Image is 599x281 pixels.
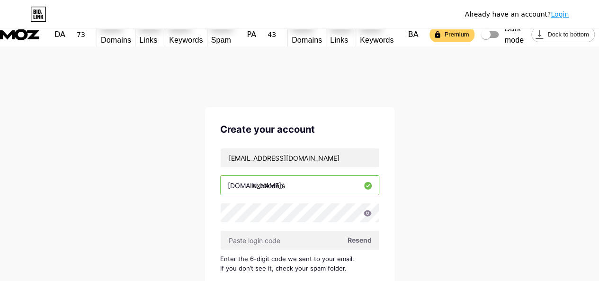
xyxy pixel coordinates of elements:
div: Already have an account? [465,9,569,19]
text: 73 [77,31,85,38]
h2: Number of unique pages linking to a target. Two or more links from the same page on a website are... [330,23,352,35]
div: [DOMAIN_NAME]/ [228,181,284,190]
h1: BA [408,29,419,40]
div: Dock to bottom [531,27,594,42]
h2: Number of keywords for which this site ranks within the top 50 positions on Google US. [360,23,393,35]
p: Keywords [360,35,393,46]
input: username [221,176,379,195]
p: Keywords [169,35,203,46]
input: Email [221,148,379,167]
h1: PA [247,29,256,40]
div: Brand Authority™ is a score (1-100) developed by Moz that measures the total strength of a brand. [408,29,419,40]
h2: Number of unique pages linking to a target. Two or more links from the same page on a website are... [139,23,161,35]
input: Paste login code [221,231,379,250]
p: Domains [101,35,131,46]
h2: Number of keywords for which this site ranks within the top 50 positions on Google US. [169,23,203,35]
h2: Number of unique external linking domains. Two or more links from the same website are counted as... [101,23,131,35]
p: Spam [211,35,233,46]
div: Enter the 6-digit code we sent to your email. If you don’t see it, check your spam folder. [220,254,379,273]
h2: Represents the percentage of sites with similar features we've found to be penalized or banned by... [211,23,233,35]
p: Domains [292,35,322,46]
span: Dark mode [504,23,524,46]
div: Predicts a root domain's ranking potential relative to the domains in our index. [54,23,93,46]
span: Premium [438,30,474,39]
p: Links [330,35,352,46]
span: Resend [348,235,372,245]
div: Predicts a page's ranking potential in search engines based on an algorithm of link metrics. [247,23,284,46]
a: Login [551,10,569,18]
h1: DA [54,29,65,40]
h2: Number of unique external linking domains. Two or more links from the same website are counted as... [292,23,322,35]
span: Dock to bottom [542,30,594,39]
div: Create your account [220,122,379,136]
text: 43 [268,31,276,38]
p: Links [139,35,161,46]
